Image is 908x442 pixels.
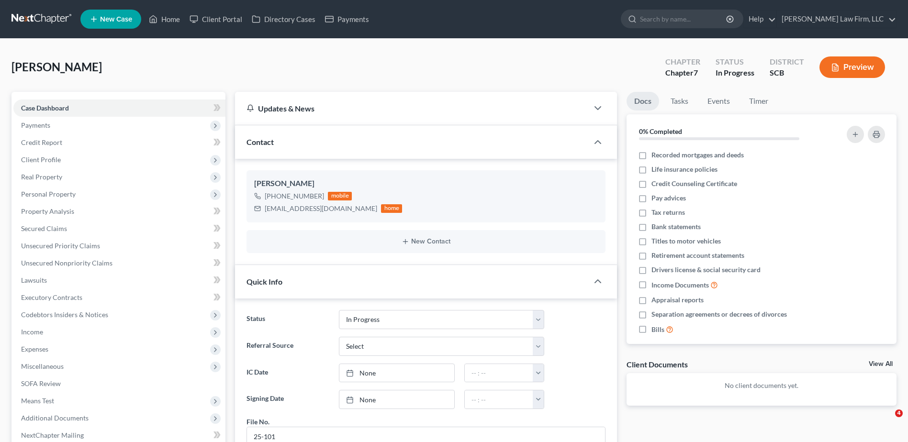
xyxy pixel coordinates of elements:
[770,67,804,78] div: SCB
[13,99,225,117] a: Case Dashboard
[381,204,402,213] div: home
[741,92,776,110] a: Timer
[895,409,903,417] span: 4
[339,364,454,382] a: None
[13,375,225,392] a: SOFA Review
[639,127,682,135] strong: 0% Completed
[651,193,686,203] span: Pay advices
[716,67,754,78] div: In Progress
[651,295,704,305] span: Appraisal reports
[21,379,61,387] span: SOFA Review
[651,179,737,188] span: Credit Counseling Certificate
[339,390,454,409] a: None
[21,397,54,405] span: Means Test
[21,310,108,319] span: Codebtors Insiders & Notices
[651,236,721,246] span: Titles to motor vehicles
[11,60,102,74] span: [PERSON_NAME]
[21,293,82,301] span: Executory Contracts
[634,381,889,390] p: No client documents yet.
[651,150,744,160] span: Recorded mortgages and deeds
[247,137,274,146] span: Contact
[144,11,185,28] a: Home
[651,309,787,319] span: Separation agreements or decrees of divorces
[21,242,100,250] span: Unsecured Priority Claims
[627,92,659,110] a: Docs
[21,414,89,422] span: Additional Documents
[21,431,84,439] span: NextChapter Mailing
[651,325,664,334] span: Bills
[627,359,688,369] div: Client Documents
[465,390,533,409] input: -- : --
[13,289,225,306] a: Executory Contracts
[247,417,269,427] div: File No.
[254,178,598,189] div: [PERSON_NAME]
[694,68,698,77] span: 7
[875,409,898,432] iframe: Intercom live chat
[242,310,334,329] label: Status
[21,190,76,198] span: Personal Property
[242,390,334,409] label: Signing Date
[716,56,754,67] div: Status
[13,134,225,151] a: Credit Report
[770,56,804,67] div: District
[21,104,69,112] span: Case Dashboard
[21,259,112,267] span: Unsecured Nonpriority Claims
[328,192,352,200] div: mobile
[651,280,709,290] span: Income Documents
[13,254,225,272] a: Unsecured Nonpriority Claims
[869,361,893,367] a: View All
[744,11,776,28] a: Help
[21,276,47,284] span: Lawsuits
[665,56,700,67] div: Chapter
[13,220,225,237] a: Secured Claims
[247,103,577,113] div: Updates & News
[663,92,696,110] a: Tasks
[242,337,334,356] label: Referral Source
[21,173,62,181] span: Real Property
[13,237,225,254] a: Unsecured Priority Claims
[651,265,761,275] span: Drivers license & social security card
[265,191,324,201] div: [PHONE_NUMBER]
[651,222,701,232] span: Bank statements
[21,207,74,215] span: Property Analysis
[100,16,132,23] span: New Case
[651,251,744,260] span: Retirement account statements
[21,155,61,164] span: Client Profile
[21,328,43,336] span: Income
[640,10,728,28] input: Search by name...
[185,11,247,28] a: Client Portal
[777,11,896,28] a: [PERSON_NAME] Law Firm, LLC
[254,238,598,245] button: New Contact
[21,138,62,146] span: Credit Report
[21,224,67,232] span: Secured Claims
[700,92,738,110] a: Events
[651,208,685,217] span: Tax returns
[465,364,533,382] input: -- : --
[13,203,225,220] a: Property Analysis
[21,121,50,129] span: Payments
[242,364,334,383] label: IC Date
[21,345,48,353] span: Expenses
[651,165,717,174] span: Life insurance policies
[819,56,885,78] button: Preview
[13,272,225,289] a: Lawsuits
[247,277,282,286] span: Quick Info
[21,362,64,370] span: Miscellaneous
[247,11,320,28] a: Directory Cases
[320,11,374,28] a: Payments
[665,67,700,78] div: Chapter
[265,204,377,213] div: [EMAIL_ADDRESS][DOMAIN_NAME]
